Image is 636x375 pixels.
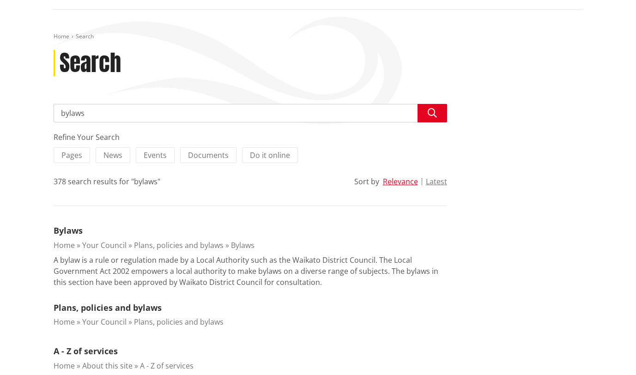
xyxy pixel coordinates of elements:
div: Sort by [354,176,379,187]
a: Your Council [82,317,127,327]
div: 378 search results for "bylaws" [54,176,160,187]
a: Plans, policies and bylaws [54,302,162,313]
nav: breadcrumb [54,33,583,41]
a: Home [54,317,75,327]
button: Latest [426,177,447,186]
a: A - Z of services [140,361,194,371]
a: Plans, policies and bylaws [134,240,224,250]
p: A bylaw is a rule or regulation made by a Local Authority such as the Waikato District Council. T... [54,254,447,288]
span: Do it online [250,150,290,160]
span: Documents [188,150,229,160]
a: Home [54,361,75,371]
a: Home [54,32,69,40]
span: News [103,150,122,160]
span: Events [144,150,167,160]
a: About this site [82,361,133,371]
a: Bylaws [231,240,254,250]
div: Refine Your Search [54,132,447,143]
span: Search [76,32,94,40]
input: Search input [54,104,447,122]
a: Bylaws [54,225,83,236]
iframe: Messenger Launcher [594,336,627,369]
a: A - Z of services [54,345,118,357]
a: Your Council [82,240,127,250]
button: Relevance [383,177,418,186]
a: Plans, policies and bylaws [134,317,224,327]
a: Home [54,240,75,250]
h1: Search [60,50,121,77]
span: Pages [61,150,82,160]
